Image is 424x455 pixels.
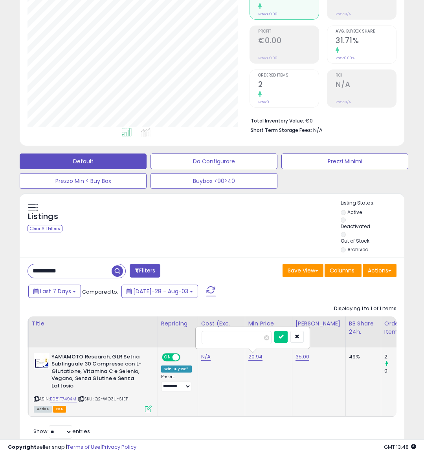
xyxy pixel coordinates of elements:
[8,444,136,451] div: seller snap | |
[53,406,66,413] span: FBA
[341,238,369,244] label: Out of Stock
[40,287,71,295] span: Last 7 Days
[161,374,192,392] div: Preset:
[336,100,351,104] small: Prev: N/A
[363,264,396,277] button: Actions
[336,80,396,91] h2: N/A
[179,354,192,360] span: OFF
[336,12,351,16] small: Prev: N/A
[28,211,58,222] h5: Listings
[130,264,160,278] button: Filters
[258,29,319,34] span: Profit
[313,126,323,134] span: N/A
[336,56,354,60] small: Prev: 0.00%
[34,353,152,411] div: ASIN:
[347,246,369,253] label: Archived
[201,320,242,336] div: Cost (Exc. VAT)
[258,80,319,91] h2: 2
[33,428,90,435] span: Show: entries
[281,153,408,169] button: Prezzi Minimi
[32,320,154,328] div: Title
[251,127,312,133] b: Short Term Storage Fees:
[258,12,277,16] small: Prev: €0.00
[325,264,362,277] button: Columns
[251,117,304,124] b: Total Inventory Value:
[163,354,173,360] span: ON
[258,36,319,47] h2: €0.00
[296,320,342,328] div: [PERSON_NAME]
[384,367,416,375] div: 0
[248,320,289,328] div: Min Price
[20,173,147,189] button: Prezzo Min < Buy Box
[34,406,52,413] span: All listings currently available for purchase on Amazon
[121,285,198,298] button: [DATE]-28 - Aug-03
[258,73,319,78] span: Ordered Items
[251,115,391,125] li: €0
[34,353,50,369] img: 41SD1LdmU0L._SL40_.jpg
[349,353,375,360] div: 49%
[78,396,128,402] span: | SKU: Q2-WO3U-S1EP
[51,353,147,392] b: YAMAMOTO Research, GLR Setria Sublinguale 30 Compresse con L-Glutatione, Vitamina C e Selenio, Ve...
[341,223,370,230] label: Deactivated
[161,320,195,328] div: Repricing
[28,285,81,298] button: Last 7 Days
[201,353,211,361] a: N/A
[151,153,277,169] button: Da Configurare
[20,153,147,169] button: Default
[28,225,62,232] div: Clear All Filters
[50,396,77,402] a: B081T7494M
[384,443,416,451] span: 2025-08-11 13:48 GMT
[102,443,136,451] a: Privacy Policy
[161,365,192,373] div: Win BuyBox *
[151,173,277,189] button: Buybox <90>40
[283,264,323,277] button: Save View
[336,36,396,47] h2: 31.71%
[258,100,269,104] small: Prev: 0
[336,29,396,34] span: Avg. Buybox Share
[334,305,396,312] div: Displaying 1 to 1 of 1 items
[133,287,188,295] span: [DATE]-28 - Aug-03
[248,353,263,361] a: 20.94
[349,320,378,336] div: BB Share 24h.
[347,209,362,216] label: Active
[258,56,277,60] small: Prev: €0.00
[330,267,354,274] span: Columns
[8,443,37,451] strong: Copyright
[341,199,404,207] p: Listing States:
[384,320,413,336] div: Ordered Items
[336,73,396,78] span: ROI
[384,353,416,360] div: 2
[67,443,101,451] a: Terms of Use
[296,353,310,361] a: 35.00
[82,288,118,296] span: Compared to:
